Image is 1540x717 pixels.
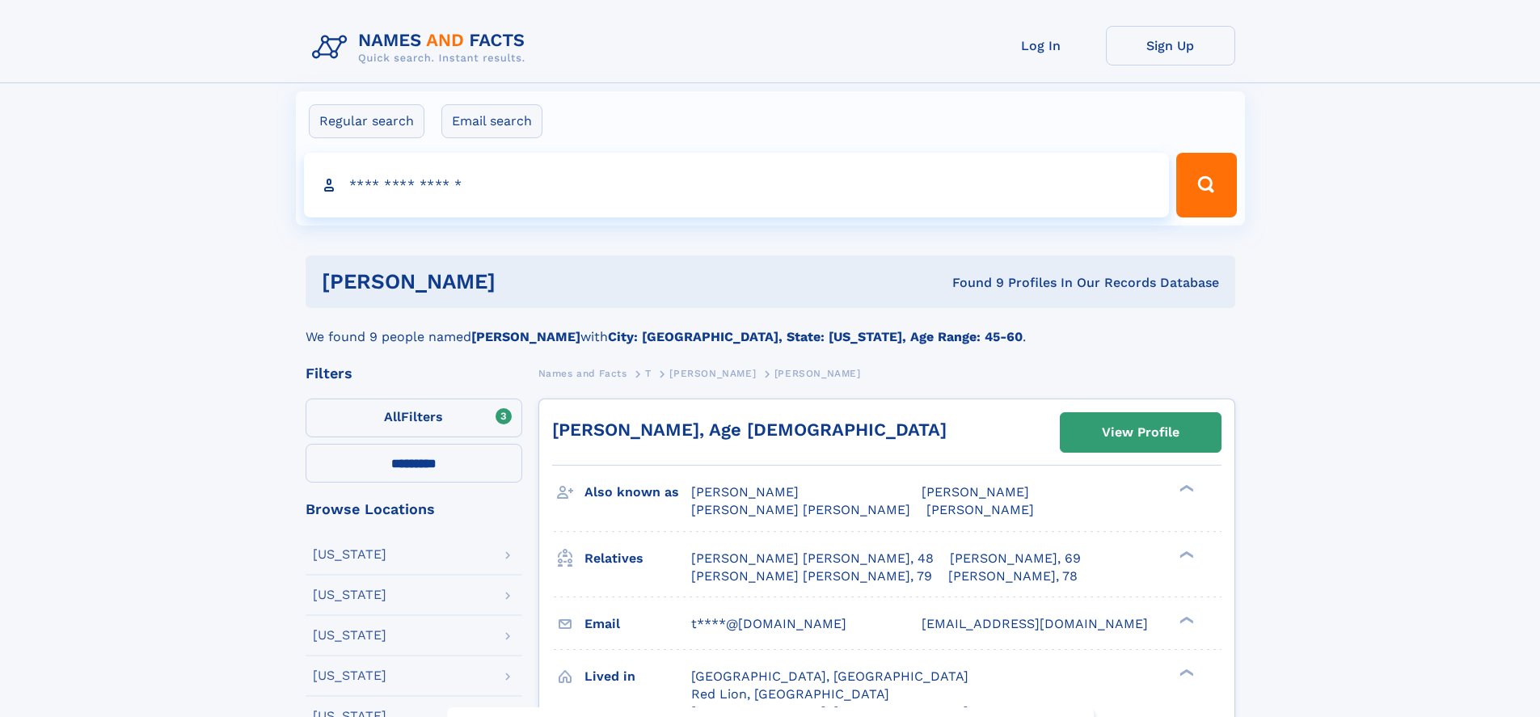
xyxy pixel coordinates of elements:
[306,399,522,437] label: Filters
[306,308,1235,347] div: We found 9 people named with .
[552,420,947,440] a: [PERSON_NAME], Age [DEMOGRAPHIC_DATA]
[1061,413,1221,452] a: View Profile
[669,368,756,379] span: [PERSON_NAME]
[441,104,542,138] label: Email search
[926,502,1034,517] span: [PERSON_NAME]
[1102,414,1179,451] div: View Profile
[691,668,968,684] span: [GEOGRAPHIC_DATA], [GEOGRAPHIC_DATA]
[584,479,691,506] h3: Also known as
[950,550,1081,567] a: [PERSON_NAME], 69
[384,409,401,424] span: All
[584,545,691,572] h3: Relatives
[584,663,691,690] h3: Lived in
[645,368,652,379] span: T
[1175,614,1195,625] div: ❯
[1175,549,1195,559] div: ❯
[471,329,580,344] b: [PERSON_NAME]
[691,686,889,702] span: Red Lion, [GEOGRAPHIC_DATA]
[922,484,1029,500] span: [PERSON_NAME]
[313,629,386,642] div: [US_STATE]
[948,567,1078,585] a: [PERSON_NAME], 78
[922,616,1148,631] span: [EMAIL_ADDRESS][DOMAIN_NAME]
[306,502,522,517] div: Browse Locations
[1106,26,1235,65] a: Sign Up
[691,550,934,567] a: [PERSON_NAME] [PERSON_NAME], 48
[306,366,522,381] div: Filters
[309,104,424,138] label: Regular search
[306,26,538,70] img: Logo Names and Facts
[669,363,756,383] a: [PERSON_NAME]
[691,502,910,517] span: [PERSON_NAME] [PERSON_NAME]
[313,669,386,682] div: [US_STATE]
[774,368,861,379] span: [PERSON_NAME]
[645,363,652,383] a: T
[322,272,724,292] h1: [PERSON_NAME]
[1176,153,1236,217] button: Search Button
[1175,667,1195,677] div: ❯
[691,484,799,500] span: [PERSON_NAME]
[304,153,1170,217] input: search input
[691,567,932,585] a: [PERSON_NAME] [PERSON_NAME], 79
[724,274,1219,292] div: Found 9 Profiles In Our Records Database
[977,26,1106,65] a: Log In
[313,548,386,561] div: [US_STATE]
[538,363,627,383] a: Names and Facts
[608,329,1023,344] b: City: [GEOGRAPHIC_DATA], State: [US_STATE], Age Range: 45-60
[1175,483,1195,494] div: ❯
[584,610,691,638] h3: Email
[313,588,386,601] div: [US_STATE]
